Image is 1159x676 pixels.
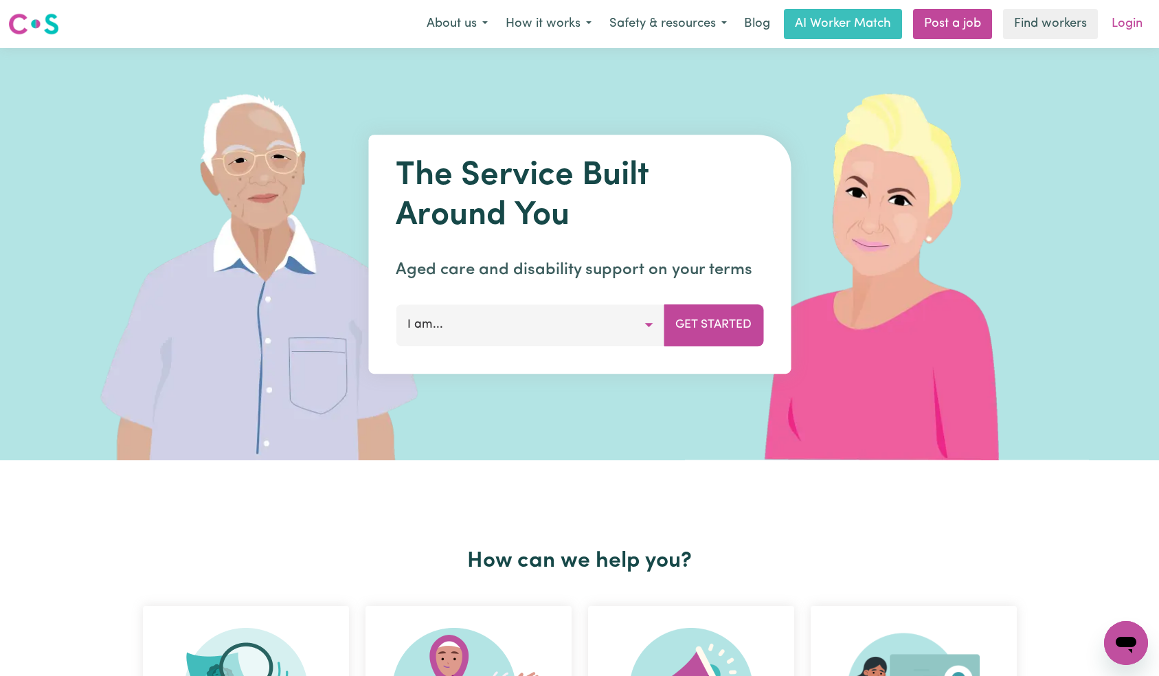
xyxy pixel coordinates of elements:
a: Blog [736,9,778,39]
button: How it works [497,10,600,38]
button: Get Started [664,304,763,346]
a: AI Worker Match [784,9,902,39]
a: Careseekers logo [8,8,59,40]
a: Login [1103,9,1151,39]
button: I am... [396,304,664,346]
button: About us [418,10,497,38]
h2: How can we help you? [135,548,1025,574]
button: Safety & resources [600,10,736,38]
a: Find workers [1003,9,1098,39]
img: Careseekers logo [8,12,59,36]
a: Post a job [913,9,992,39]
iframe: Button to launch messaging window [1104,621,1148,665]
h1: The Service Built Around You [396,157,763,236]
p: Aged care and disability support on your terms [396,258,763,282]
